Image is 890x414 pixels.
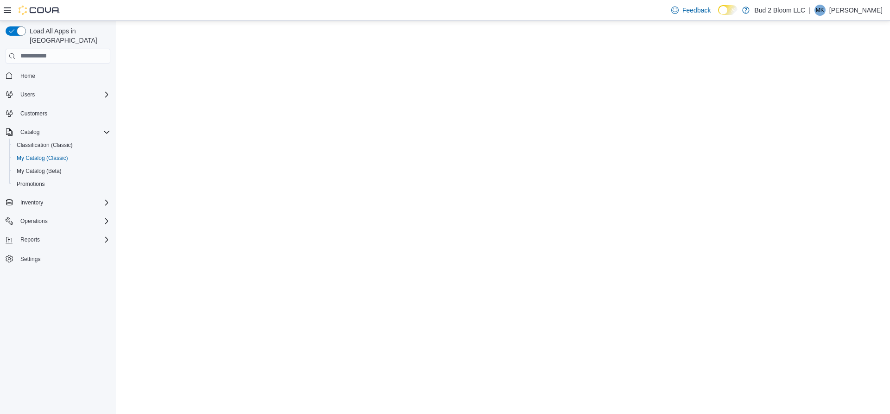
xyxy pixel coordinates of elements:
[17,89,38,100] button: Users
[2,69,114,83] button: Home
[6,65,110,290] nav: Complex example
[13,153,72,164] a: My Catalog (Classic)
[17,154,68,162] span: My Catalog (Classic)
[17,108,110,119] span: Customers
[19,6,60,15] img: Cova
[20,199,43,206] span: Inventory
[9,139,114,152] button: Classification (Classic)
[667,1,714,19] a: Feedback
[26,26,110,45] span: Load All Apps in [GEOGRAPHIC_DATA]
[20,217,48,225] span: Operations
[17,197,47,208] button: Inventory
[809,5,811,16] p: |
[20,128,39,136] span: Catalog
[17,216,110,227] span: Operations
[17,234,110,245] span: Reports
[718,5,737,15] input: Dark Mode
[13,166,65,177] a: My Catalog (Beta)
[2,252,114,265] button: Settings
[17,70,39,82] a: Home
[17,127,43,138] button: Catalog
[17,253,110,264] span: Settings
[682,6,711,15] span: Feedback
[20,72,35,80] span: Home
[17,180,45,188] span: Promotions
[17,167,62,175] span: My Catalog (Beta)
[17,216,51,227] button: Operations
[17,108,51,119] a: Customers
[2,233,114,246] button: Reports
[20,110,47,117] span: Customers
[2,126,114,139] button: Catalog
[17,127,110,138] span: Catalog
[17,89,110,100] span: Users
[754,5,805,16] p: Bud 2 Bloom LLC
[20,91,35,98] span: Users
[20,255,40,263] span: Settings
[17,234,44,245] button: Reports
[816,5,824,16] span: MK
[9,165,114,178] button: My Catalog (Beta)
[20,236,40,243] span: Reports
[829,5,883,16] p: [PERSON_NAME]
[2,196,114,209] button: Inventory
[17,197,110,208] span: Inventory
[2,88,114,101] button: Users
[13,140,110,151] span: Classification (Classic)
[13,166,110,177] span: My Catalog (Beta)
[9,178,114,191] button: Promotions
[2,215,114,228] button: Operations
[17,141,73,149] span: Classification (Classic)
[13,178,110,190] span: Promotions
[17,254,44,265] a: Settings
[13,140,76,151] a: Classification (Classic)
[2,107,114,120] button: Customers
[13,178,49,190] a: Promotions
[9,152,114,165] button: My Catalog (Classic)
[814,5,826,16] div: Marcus Kirk
[13,153,110,164] span: My Catalog (Classic)
[17,70,110,82] span: Home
